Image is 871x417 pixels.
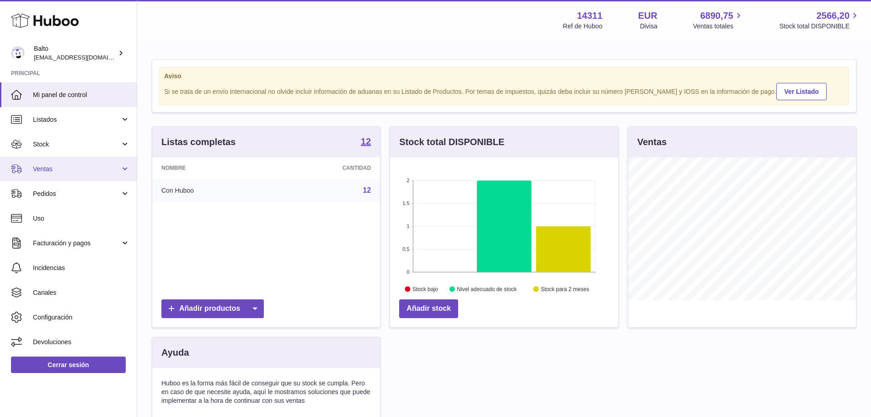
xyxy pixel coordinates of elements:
text: 0 [407,269,410,275]
h3: Listas completas [161,136,235,148]
strong: 14311 [577,10,603,22]
strong: Aviso [164,72,844,81]
a: 2566,20 Stock total DISPONIBLE [780,10,860,31]
span: Stock [33,140,120,149]
span: Devoluciones [33,338,130,347]
text: 1.5 [403,200,410,206]
div: Si se trata de un envío internacional no olvide incluir información de aduanas en su Listado de P... [164,81,844,100]
a: Cerrar sesión [11,357,126,373]
span: Stock total DISPONIBLE [780,22,860,31]
span: Listados [33,115,120,124]
a: Añadir productos [161,299,264,318]
strong: 12 [361,137,371,146]
text: Stock para 2 meses [541,286,589,292]
span: Configuración [33,313,130,322]
a: 12 [361,137,371,148]
span: Uso [33,214,130,223]
a: 6890,75 Ventas totales [693,10,744,31]
h3: Stock total DISPONIBLE [399,136,504,148]
a: 12 [363,186,371,194]
div: Divisa [640,22,657,31]
text: 1 [407,223,410,229]
span: 6890,75 [700,10,733,22]
span: Ventas [33,165,120,173]
div: Ref de Huboo [563,22,602,31]
span: Canales [33,288,130,297]
a: Añadir stock [399,299,458,318]
text: Stock bajo [412,286,438,292]
th: Nombre [152,157,271,179]
h3: Ventas [637,136,667,148]
span: Pedidos [33,190,120,198]
span: [EMAIL_ADDRESS][DOMAIN_NAME] [34,54,134,61]
strong: EUR [638,10,657,22]
text: 0.5 [403,246,410,252]
span: Ventas totales [693,22,744,31]
td: Con Huboo [152,179,271,202]
span: 2566,20 [817,10,850,22]
span: Mi panel de control [33,91,130,99]
p: Huboo es la forma más fácil de conseguir que su stock se cumpla. Pero en caso de que necesite ayu... [161,379,371,405]
div: Balto [34,44,116,62]
img: internalAdmin-14311@internal.huboo.com [11,46,25,60]
span: Incidencias [33,264,130,272]
a: Ver Listado [776,83,826,100]
th: Cantidad [271,157,380,179]
text: Nivel adecuado de stock [457,286,518,292]
h3: Ayuda [161,347,189,359]
span: Facturación y pagos [33,239,120,248]
text: 2 [407,178,410,183]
